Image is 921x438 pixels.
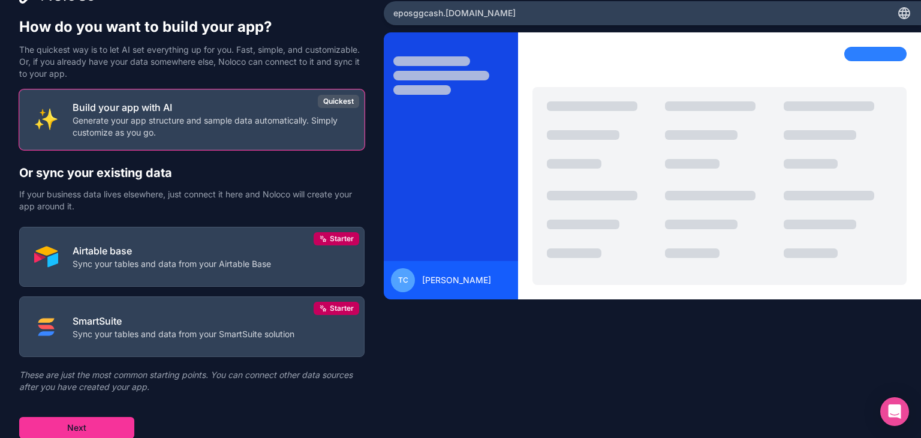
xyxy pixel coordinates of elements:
p: SmartSuite [73,314,294,328]
p: Airtable base [73,244,271,258]
div: Open Intercom Messenger [880,397,909,426]
p: Build your app with AI [73,100,350,115]
p: Sync your tables and data from your SmartSuite solution [73,328,294,340]
p: Sync your tables and data from your Airtable Base [73,258,271,270]
span: [PERSON_NAME] [422,274,491,286]
span: eposggcash .[DOMAIN_NAME] [393,7,516,19]
span: TC [398,275,408,285]
button: SMART_SUITESmartSuiteSync your tables and data from your SmartSuite solutionStarter [19,296,365,357]
span: Starter [330,234,354,244]
img: SMART_SUITE [34,315,58,339]
p: The quickest way is to let AI set everything up for you. Fast, simple, and customizable. Or, if y... [19,44,365,80]
img: INTERNAL_WITH_AI [34,107,58,131]
p: If your business data lives elsewhere, just connect it here and Noloco will create your app aroun... [19,188,365,212]
button: AIRTABLEAirtable baseSync your tables and data from your Airtable BaseStarter [19,227,365,287]
h2: Or sync your existing data [19,164,365,181]
h1: How do you want to build your app? [19,17,365,37]
p: These are just the most common starting points. You can connect other data sources after you have... [19,369,365,393]
span: Starter [330,304,354,313]
div: Quickest [318,95,359,108]
button: INTERNAL_WITH_AIBuild your app with AIGenerate your app structure and sample data automatically. ... [19,89,365,150]
img: AIRTABLE [34,245,58,269]
p: Generate your app structure and sample data automatically. Simply customize as you go. [73,115,350,139]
